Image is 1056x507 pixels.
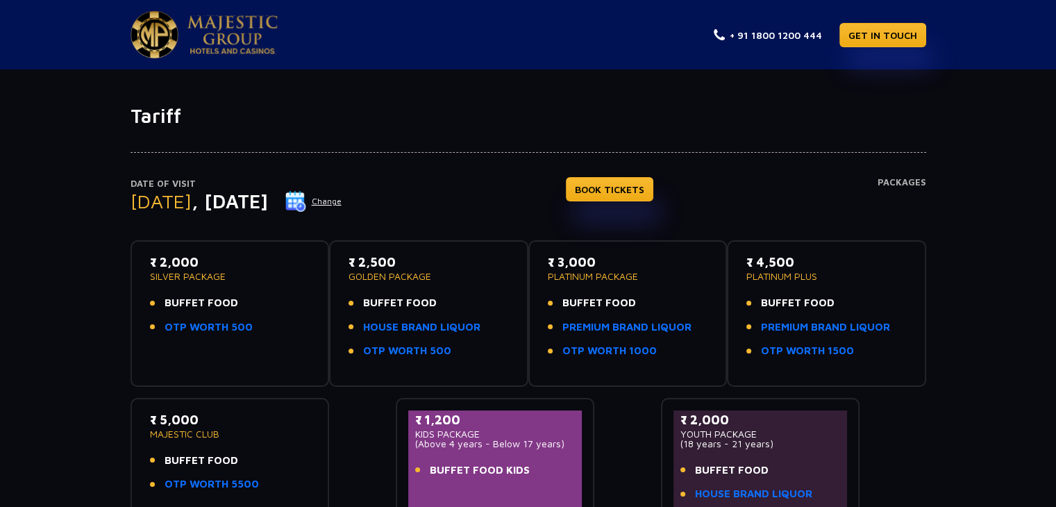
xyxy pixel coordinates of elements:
[165,295,238,311] span: BUFFET FOOD
[415,439,576,449] p: (Above 4 years - Below 17 years)
[566,177,653,201] a: BOOK TICKETS
[165,453,238,469] span: BUFFET FOOD
[548,272,708,281] p: PLATINUM PACKAGE
[349,272,509,281] p: GOLDEN PACKAGE
[695,486,812,502] a: HOUSE BRAND LIQUOR
[695,463,769,479] span: BUFFET FOOD
[363,295,437,311] span: BUFFET FOOD
[131,190,192,213] span: [DATE]
[761,319,890,335] a: PREMIUM BRAND LIQUOR
[150,429,310,439] p: MAJESTIC CLUB
[415,429,576,439] p: KIDS PACKAGE
[430,463,530,479] span: BUFFET FOOD KIDS
[415,410,576,429] p: ₹ 1,200
[680,410,841,429] p: ₹ 2,000
[363,343,451,359] a: OTP WORTH 500
[363,319,480,335] a: HOUSE BRAND LIQUOR
[150,272,310,281] p: SILVER PACKAGE
[562,319,692,335] a: PREMIUM BRAND LIQUOR
[878,177,926,227] h4: Packages
[746,253,907,272] p: ₹ 4,500
[349,253,509,272] p: ₹ 2,500
[150,410,310,429] p: ₹ 5,000
[562,343,657,359] a: OTP WORTH 1000
[165,476,259,492] a: OTP WORTH 5500
[548,253,708,272] p: ₹ 3,000
[131,11,178,58] img: Majestic Pride
[192,190,268,213] span: , [DATE]
[746,272,907,281] p: PLATINUM PLUS
[131,177,342,191] p: Date of Visit
[187,15,278,54] img: Majestic Pride
[165,319,253,335] a: OTP WORTH 500
[680,439,841,449] p: (18 years - 21 years)
[285,190,342,213] button: Change
[150,253,310,272] p: ₹ 2,000
[562,295,636,311] span: BUFFET FOOD
[839,23,926,47] a: GET IN TOUCH
[131,104,926,128] h1: Tariff
[714,28,822,42] a: + 91 1800 1200 444
[761,343,854,359] a: OTP WORTH 1500
[761,295,835,311] span: BUFFET FOOD
[680,429,841,439] p: YOUTH PACKAGE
